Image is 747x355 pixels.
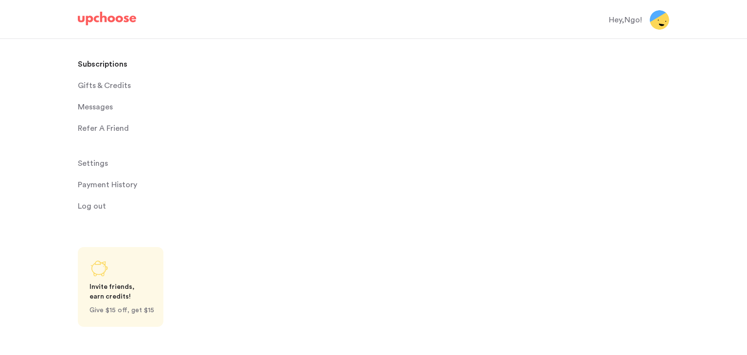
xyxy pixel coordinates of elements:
[78,54,127,74] p: Subscriptions
[78,76,218,95] a: Gifts & Credits
[78,175,137,195] p: Payment History
[78,97,113,117] span: Messages
[78,196,106,216] span: Log out
[78,76,131,95] span: Gifts & Credits
[78,154,218,173] a: Settings
[78,119,129,138] p: Refer A Friend
[78,12,136,25] img: UpChoose
[78,196,218,216] a: Log out
[78,54,218,74] a: Subscriptions
[78,12,136,30] a: UpChoose
[78,154,108,173] span: Settings
[78,175,218,195] a: Payment History
[78,247,163,327] a: Share UpChoose
[609,14,642,26] div: Hey, Ngo !
[78,97,218,117] a: Messages
[78,119,218,138] a: Refer A Friend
